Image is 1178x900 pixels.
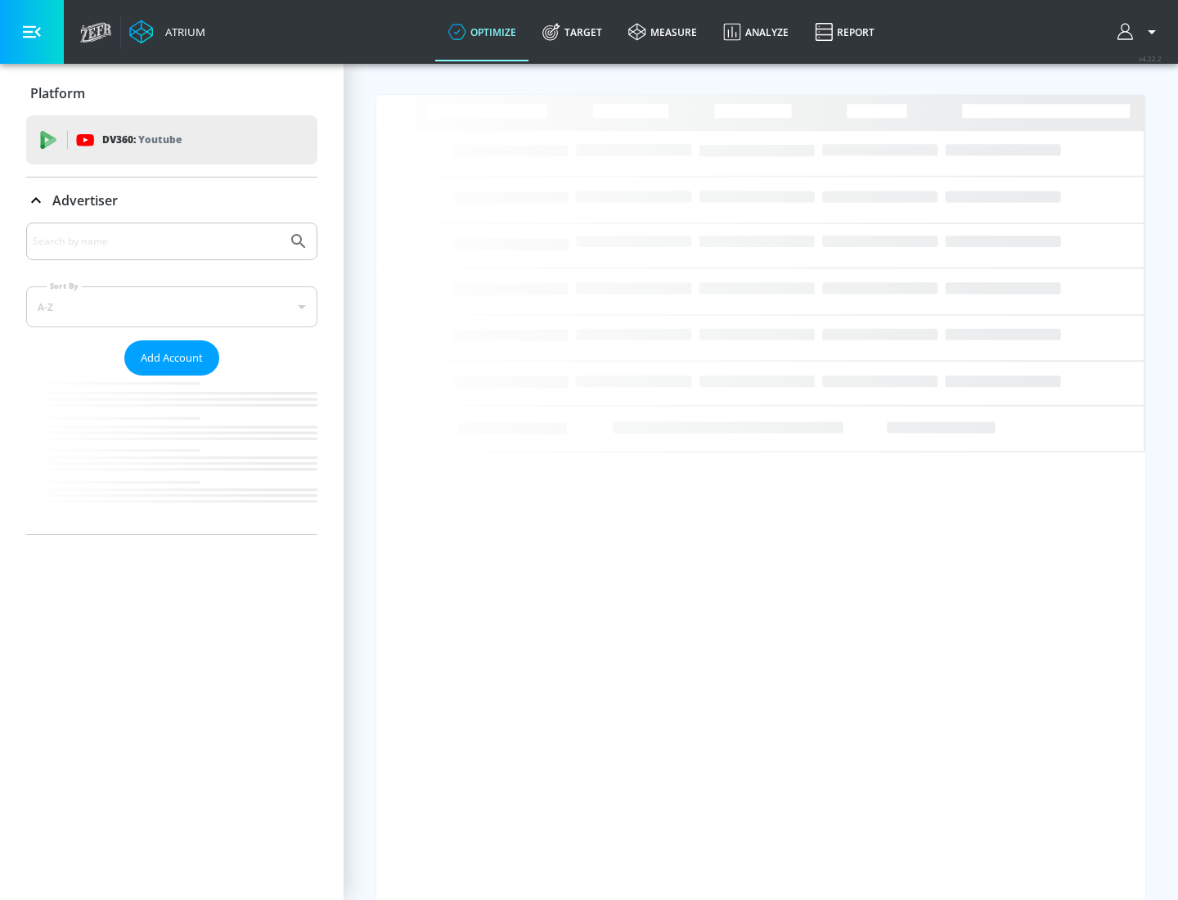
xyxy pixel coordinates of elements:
p: Advertiser [52,191,118,209]
span: Add Account [141,349,203,367]
div: DV360: Youtube [26,115,317,164]
div: Advertiser [26,223,317,534]
p: Youtube [138,131,182,148]
a: Atrium [129,20,205,44]
p: Platform [30,84,85,102]
div: Advertiser [26,178,317,223]
p: DV360: [102,131,182,149]
div: Platform [26,70,317,116]
button: Add Account [124,340,219,376]
nav: list of Advertiser [26,376,317,534]
a: Report [802,2,888,61]
a: Target [529,2,615,61]
label: Sort By [47,281,82,291]
input: Search by name [33,231,281,252]
span: v 4.22.2 [1139,54,1162,63]
a: Analyze [710,2,802,61]
a: optimize [435,2,529,61]
div: Atrium [159,25,205,39]
div: A-Z [26,286,317,327]
a: measure [615,2,710,61]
